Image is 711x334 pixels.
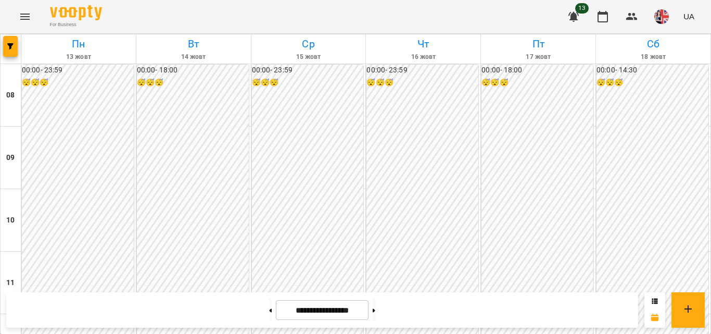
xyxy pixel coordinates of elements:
[22,77,134,89] h6: 😴😴😴
[6,90,15,101] h6: 08
[252,65,364,76] h6: 00:00 - 23:59
[50,5,102,20] img: Voopty Logo
[679,7,699,26] button: UA
[253,36,364,52] h6: Ср
[367,52,479,62] h6: 16 жовт
[22,65,134,76] h6: 00:00 - 23:59
[481,65,593,76] h6: 00:00 - 18:00
[598,36,709,52] h6: Сб
[137,65,249,76] h6: 00:00 - 18:00
[12,4,37,29] button: Menu
[596,65,708,76] h6: 00:00 - 14:30
[366,65,478,76] h6: 00:00 - 23:59
[481,77,593,89] h6: 😴😴😴
[6,152,15,164] h6: 09
[50,21,102,28] span: For Business
[366,77,478,89] h6: 😴😴😴
[138,36,249,52] h6: Вт
[575,3,589,14] span: 13
[23,52,134,62] h6: 13 жовт
[252,77,364,89] h6: 😴😴😴
[6,215,15,226] h6: 10
[654,9,669,24] img: d0017d71dfde334b29fd95c5111e321b.jpeg
[483,52,594,62] h6: 17 жовт
[483,36,594,52] h6: Пт
[138,52,249,62] h6: 14 жовт
[23,36,134,52] h6: Пн
[6,277,15,289] h6: 11
[683,11,694,22] span: UA
[598,52,709,62] h6: 18 жовт
[596,77,708,89] h6: 😴😴😴
[367,36,479,52] h6: Чт
[253,52,364,62] h6: 15 жовт
[137,77,249,89] h6: 😴😴😴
